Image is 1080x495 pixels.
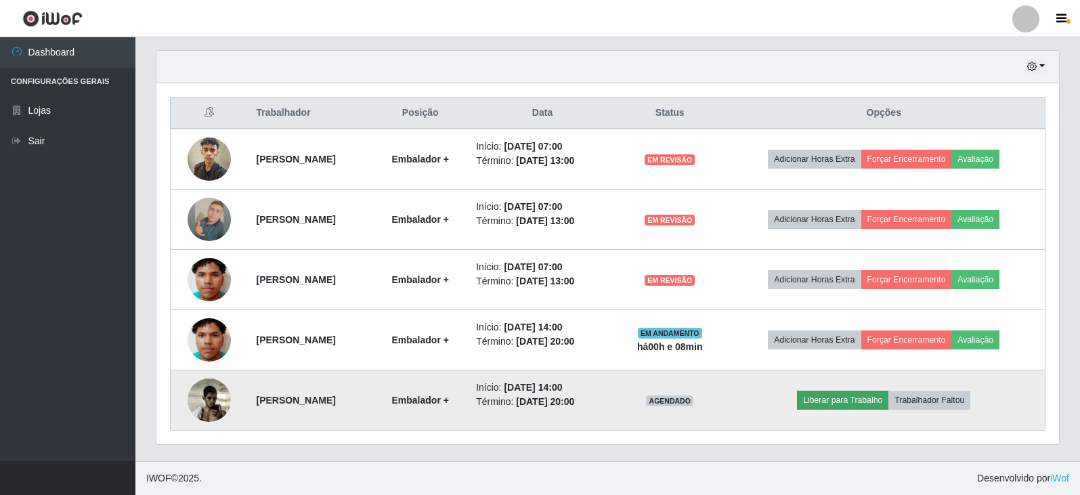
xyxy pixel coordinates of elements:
button: Forçar Encerramento [861,210,952,229]
strong: há 00 h e 08 min [637,341,703,352]
time: [DATE] 20:00 [516,336,574,347]
strong: Embalador + [391,154,448,165]
button: Trabalhador Faltou [888,391,970,410]
button: Avaliação [951,210,999,229]
button: Adicionar Horas Extra [768,330,861,349]
time: [DATE] 14:00 [504,322,562,332]
img: 1752542805092.jpeg [188,366,231,435]
li: Término: [476,335,609,349]
time: [DATE] 07:00 [504,201,562,212]
img: 1752515329237.jpeg [188,130,231,188]
th: Trabalhador [248,98,372,129]
li: Término: [476,214,609,228]
span: IWOF [146,473,171,483]
span: EM ANDAMENTO [638,328,702,339]
a: iWof [1050,473,1069,483]
strong: [PERSON_NAME] [256,154,335,165]
button: Forçar Encerramento [861,150,952,169]
strong: [PERSON_NAME] [256,214,335,225]
strong: Embalador + [391,335,448,345]
time: [DATE] 20:00 [516,396,574,407]
th: Posição [372,98,468,129]
li: Início: [476,260,609,274]
button: Liberar para Trabalho [797,391,888,410]
button: Adicionar Horas Extra [768,150,861,169]
li: Início: [476,320,609,335]
button: Adicionar Horas Extra [768,270,861,289]
strong: [PERSON_NAME] [256,274,335,285]
span: © 2025 . [146,471,202,486]
button: Forçar Encerramento [861,330,952,349]
li: Término: [476,154,609,168]
span: EM REVISÃO [645,275,695,286]
strong: Embalador + [391,214,448,225]
time: [DATE] 14:00 [504,382,562,393]
li: Início: [476,200,609,214]
img: CoreUI Logo [22,10,83,27]
time: [DATE] 13:00 [516,215,574,226]
strong: [PERSON_NAME] [256,395,335,406]
button: Avaliação [951,150,999,169]
strong: Embalador + [391,395,448,406]
strong: Embalador + [391,274,448,285]
time: [DATE] 07:00 [504,141,562,152]
img: 1752537473064.jpeg [188,241,231,318]
span: Desenvolvido por [977,471,1069,486]
li: Término: [476,395,609,409]
button: Adicionar Horas Extra [768,210,861,229]
time: [DATE] 13:00 [516,155,574,166]
th: Opções [723,98,1045,129]
button: Avaliação [951,330,999,349]
span: EM REVISÃO [645,154,695,165]
img: 1752573650429.jpeg [188,181,231,258]
time: [DATE] 13:00 [516,276,574,286]
button: Forçar Encerramento [861,270,952,289]
th: Data [468,98,617,129]
time: [DATE] 07:00 [504,261,562,272]
strong: [PERSON_NAME] [256,335,335,345]
li: Início: [476,381,609,395]
img: 1752537473064.jpeg [188,301,231,379]
li: Término: [476,274,609,288]
span: AGENDADO [646,395,693,406]
th: Status [617,98,723,129]
li: Início: [476,139,609,154]
button: Avaliação [951,270,999,289]
span: EM REVISÃO [645,215,695,225]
